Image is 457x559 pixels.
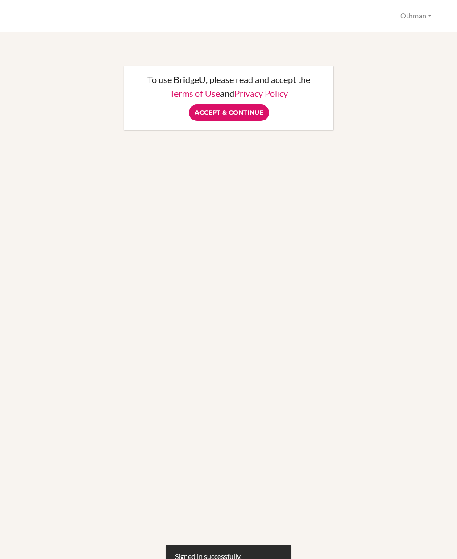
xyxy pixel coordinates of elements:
[189,104,269,121] input: Accept & Continue
[234,88,288,99] a: Privacy Policy
[170,88,220,99] a: Terms of Use
[133,75,325,84] p: To use BridgeU, please read and accept the
[133,89,325,98] p: and
[396,8,436,24] button: Othman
